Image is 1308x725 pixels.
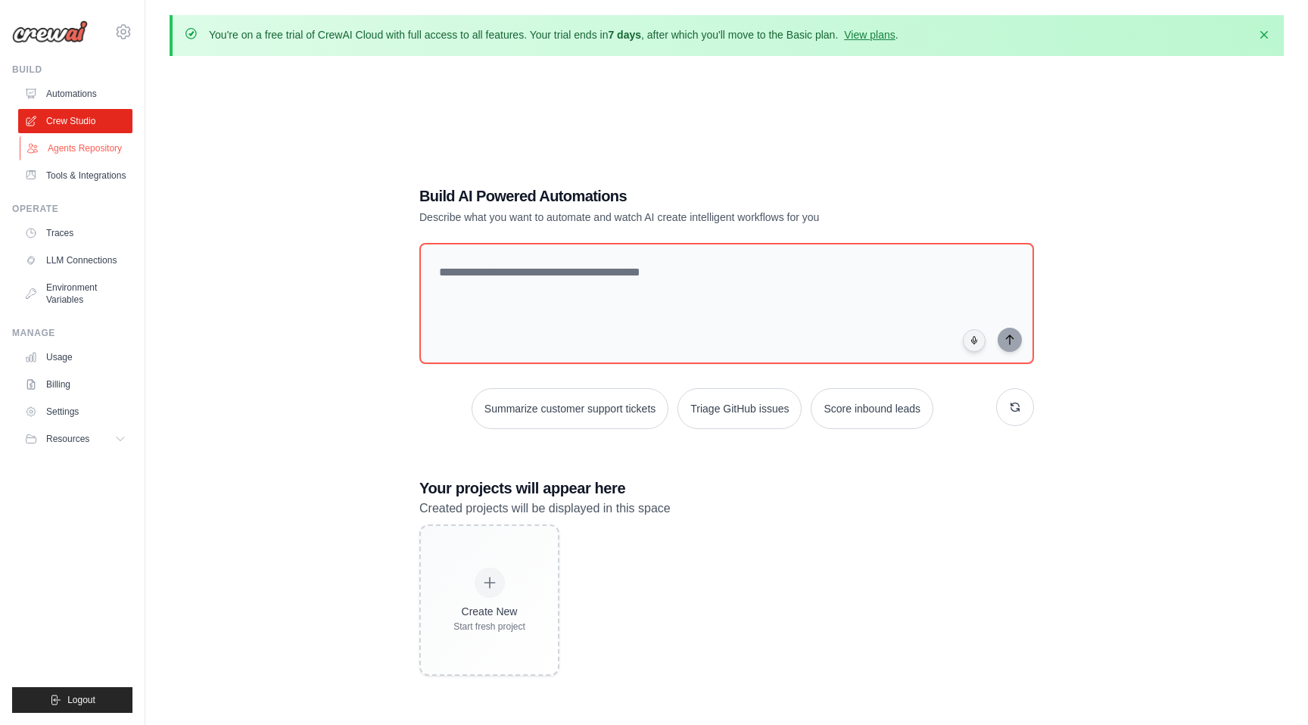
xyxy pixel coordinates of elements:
span: Resources [46,433,89,445]
button: Resources [18,427,132,451]
button: Click to speak your automation idea [963,329,986,352]
a: Usage [18,345,132,369]
button: Logout [12,687,132,713]
a: Traces [18,221,132,245]
strong: 7 days [608,29,641,41]
a: Billing [18,372,132,397]
p: Created projects will be displayed in this space [419,499,1034,518]
div: Build [12,64,132,76]
a: Automations [18,82,132,106]
h3: Your projects will appear here [419,478,1034,499]
div: Operate [12,203,132,215]
button: Triage GitHub issues [677,388,802,429]
div: Manage [12,327,132,339]
a: Tools & Integrations [18,163,132,188]
img: Logo [12,20,88,43]
a: Crew Studio [18,109,132,133]
span: Logout [67,694,95,706]
div: Start fresh project [453,621,525,633]
a: Agents Repository [20,136,134,160]
a: LLM Connections [18,248,132,272]
a: Settings [18,400,132,424]
p: Describe what you want to automate and watch AI create intelligent workflows for you [419,210,928,225]
h1: Build AI Powered Automations [419,185,928,207]
a: Environment Variables [18,275,132,312]
div: Create New [453,604,525,619]
button: Summarize customer support tickets [472,388,668,429]
button: Score inbound leads [811,388,933,429]
p: You're on a free trial of CrewAI Cloud with full access to all features. Your trial ends in , aft... [209,27,898,42]
button: Get new suggestions [996,388,1034,426]
a: View plans [844,29,895,41]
